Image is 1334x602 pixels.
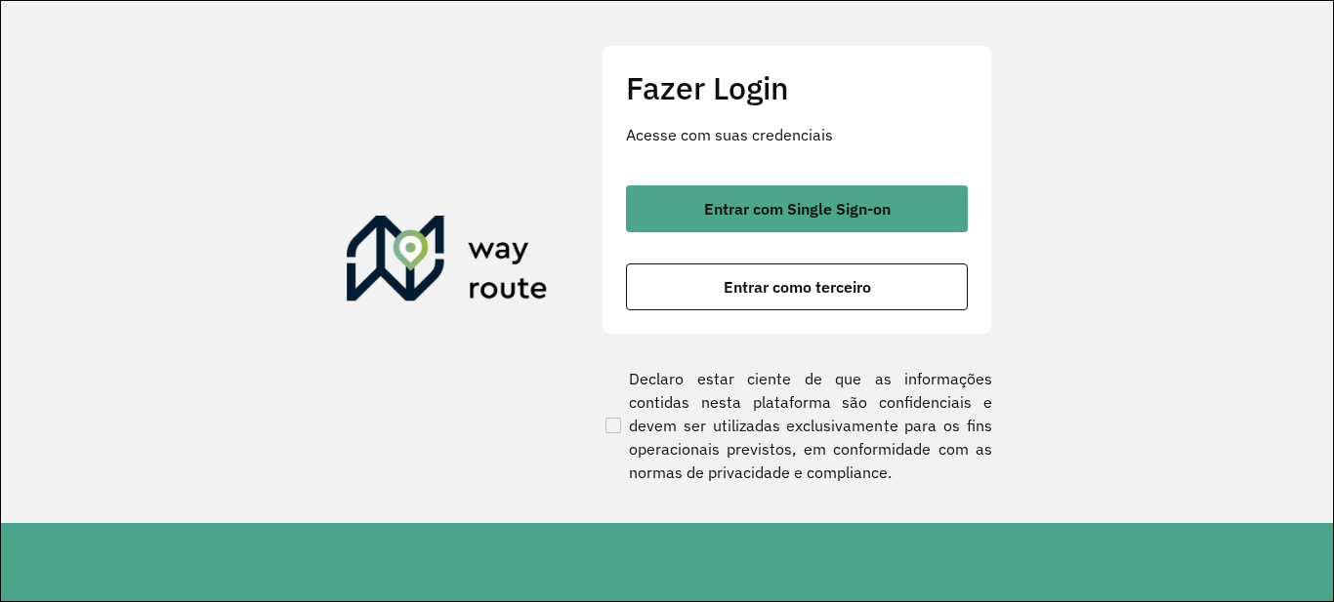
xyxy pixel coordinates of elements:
h2: Fazer Login [626,69,968,106]
p: Acesse com suas credenciais [626,123,968,146]
button: button [626,185,968,232]
span: Entrar com Single Sign-on [704,201,891,217]
button: button [626,263,968,310]
span: Entrar como terceiro [724,279,871,295]
img: Roteirizador AmbevTech [347,216,548,309]
label: Declaro estar ciente de que as informações contidas nesta plataforma são confidenciais e devem se... [602,367,992,484]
